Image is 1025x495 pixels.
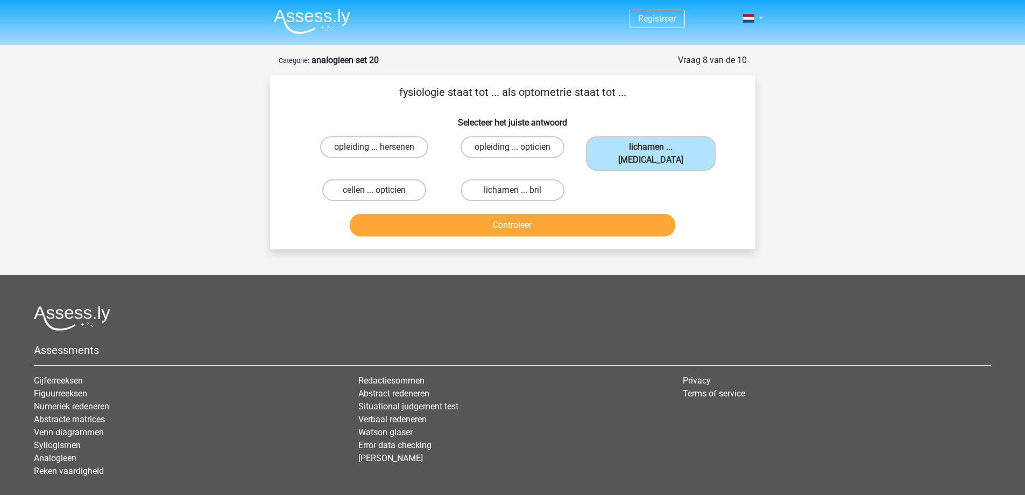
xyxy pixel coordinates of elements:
[638,13,676,24] a: Registreer
[34,344,991,357] h5: Assessments
[350,214,675,236] button: Controleer
[683,375,711,386] a: Privacy
[358,375,425,386] a: Redactiesommen
[358,401,458,412] a: Situational judgement test
[34,414,105,424] a: Abstracte matrices
[358,427,413,437] a: Watson glaser
[678,54,747,67] div: Vraag 8 van de 10
[586,136,716,171] label: lichamen ... [MEDICAL_DATA]
[34,466,104,476] a: Reken vaardigheid
[34,305,110,331] img: Assessly logo
[322,179,426,201] label: cellen ... opticien
[34,440,81,450] a: Syllogismen
[683,388,745,399] a: Terms of service
[320,136,428,158] label: opleiding ... hersenen
[34,375,83,386] a: Cijferreeksen
[461,179,564,201] label: lichamen ... bril
[461,136,564,158] label: opleiding ... opticien
[312,55,379,65] strong: analogieen set 20
[358,453,423,463] a: [PERSON_NAME]
[287,109,738,128] h6: Selecteer het juiste antwoord
[358,388,429,399] a: Abstract redeneren
[274,9,350,34] img: Assessly
[34,427,104,437] a: Venn diagrammen
[34,453,76,463] a: Analogieen
[358,440,432,450] a: Error data checking
[287,84,738,100] p: fysiologie staat tot ... als optometrie staat tot ...
[34,388,87,399] a: Figuurreeksen
[358,414,427,424] a: Verbaal redeneren
[34,401,109,412] a: Numeriek redeneren
[279,57,309,65] small: Categorie:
